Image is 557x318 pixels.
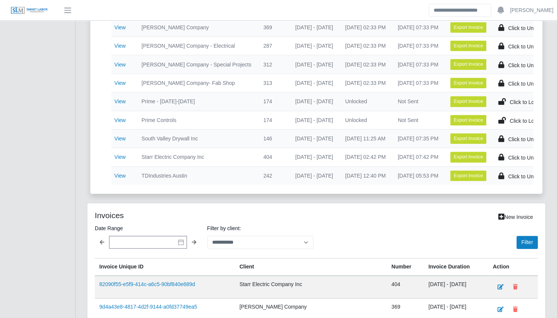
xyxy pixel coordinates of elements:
label: Filter by client: [207,224,314,233]
a: View [114,154,126,160]
img: SLM Logo [11,6,48,15]
td: 174 [257,111,289,129]
td: [DATE] 02:42 PM [339,148,392,166]
td: [DATE] 11:25 AM [339,129,392,148]
a: View [114,117,126,123]
th: Invoice Unique ID [95,258,235,276]
td: [DATE] - [DATE] [289,129,339,148]
td: Prime Controls [135,111,257,129]
td: [DATE] - [DATE] [424,276,488,298]
td: [DATE] 07:42 PM [392,148,444,166]
a: View [114,24,126,30]
td: TDIndustries Austin [135,166,257,185]
input: Search [429,4,491,17]
td: Unlocked [339,111,392,129]
td: [DATE] 02:33 PM [339,74,392,92]
button: Export Invoice [450,170,486,181]
button: Filter [516,236,538,249]
td: 369 [257,18,289,36]
span: Click to Unlock [508,155,543,161]
td: [DATE] - [DATE] [289,18,339,36]
span: Click to Unlock [508,44,543,50]
td: [DATE] - [DATE] [289,37,339,55]
span: Click to Unlock [508,136,543,142]
td: 313 [257,74,289,92]
a: View [114,136,126,142]
td: [DATE] 12:40 PM [339,166,392,185]
td: [DATE] 02:33 PM [339,55,392,74]
button: Export Invoice [450,78,486,88]
td: Starr Electric Company Inc [235,276,387,298]
td: [PERSON_NAME] Company - Special Projects [135,55,257,74]
td: [DATE] 07:35 PM [392,129,444,148]
td: [DATE] - [DATE] [289,74,339,92]
td: [DATE] - [DATE] [289,92,339,111]
a: 82090f55-e5f9-414c-a6c5-90bf840e689d [99,281,195,287]
label: Date Range [95,224,201,233]
td: [DATE] 07:33 PM [392,55,444,74]
td: [DATE] - [DATE] [289,148,339,166]
td: 146 [257,129,289,148]
a: View [114,62,126,68]
td: [PERSON_NAME] Company- Fab Shop [135,74,257,92]
button: Export Invoice [450,96,486,107]
span: Click to Unlock [508,62,543,68]
a: New Invoice [493,211,538,224]
th: Client [235,258,387,276]
td: South Valley Drywall Inc [135,129,257,148]
th: Action [488,258,538,276]
td: 404 [257,148,289,166]
td: [PERSON_NAME] Company [135,18,257,36]
td: 287 [257,37,289,55]
td: [DATE] - [DATE] [289,111,339,129]
button: Export Invoice [450,152,486,162]
td: 404 [387,276,424,298]
span: Click to Unlock [508,173,543,179]
td: [DATE] 02:33 PM [339,37,392,55]
td: Not Sent [392,92,444,111]
button: Export Invoice [450,115,486,125]
span: Click to Unlock [508,81,543,87]
td: [DATE] 02:33 PM [339,18,392,36]
a: View [114,80,126,86]
td: 312 [257,55,289,74]
td: [DATE] 07:33 PM [392,18,444,36]
button: Export Invoice [450,41,486,51]
td: Prime - [DATE]-[DATE] [135,92,257,111]
td: [DATE] 07:33 PM [392,37,444,55]
button: Export Invoice [450,59,486,69]
h4: Invoices [95,211,273,220]
td: Unlocked [339,92,392,111]
td: [PERSON_NAME] Company - Electrical [135,37,257,55]
button: Export Invoice [450,133,486,144]
td: 174 [257,92,289,111]
a: 9d4a43e8-4817-4d2f-9144-a0fd37749ea5 [99,304,197,310]
th: Invoice Duration [424,258,488,276]
span: Click to Lock [510,118,539,124]
td: 242 [257,166,289,185]
td: [DATE] - [DATE] [289,55,339,74]
td: [DATE] - [DATE] [289,166,339,185]
a: View [114,98,126,104]
button: Export Invoice [450,22,486,33]
td: [DATE] 05:53 PM [392,166,444,185]
td: Starr Electric Company Inc [135,148,257,166]
span: Click to Lock [510,99,539,105]
td: Not Sent [392,111,444,129]
a: [PERSON_NAME] [510,6,553,14]
a: View [114,43,126,49]
th: Number [387,258,424,276]
span: Click to Unlock [508,25,543,31]
td: [DATE] 07:33 PM [392,74,444,92]
a: View [114,173,126,179]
